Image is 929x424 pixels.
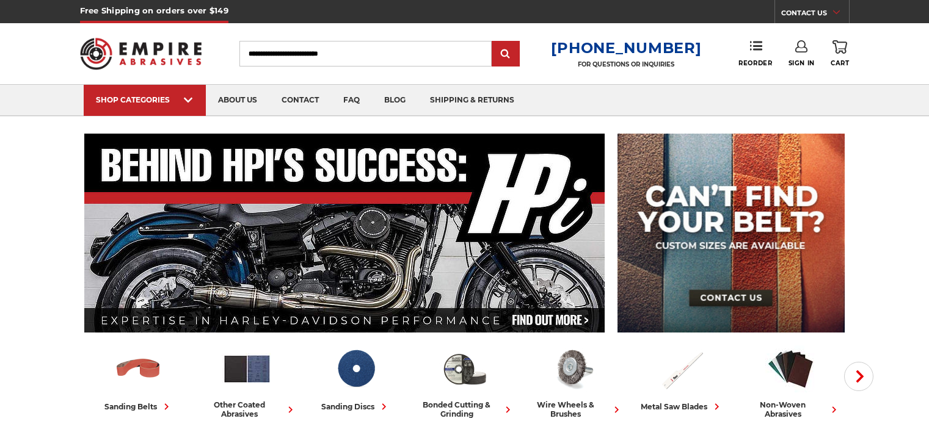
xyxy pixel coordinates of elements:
[765,343,816,394] img: Non-woven Abrasives
[198,400,297,419] div: other coated abrasives
[198,343,297,419] a: other coated abrasives
[741,400,840,419] div: non-woven abrasives
[781,6,849,23] a: CONTACT US
[96,95,194,104] div: SHOP CATEGORIES
[439,343,490,394] img: Bonded Cutting & Grinding
[494,42,518,66] input: Submit
[551,60,701,68] p: FOR QUESTIONS OR INQUIRIES
[633,343,732,413] a: metal saw blades
[331,85,372,116] a: faq
[307,343,406,413] a: sanding discs
[641,400,723,413] div: metal saw blades
[789,59,815,67] span: Sign In
[418,85,526,116] a: shipping & returns
[524,400,623,419] div: wire wheels & brushes
[104,400,173,413] div: sanding belts
[844,362,873,391] button: Next
[741,343,840,419] a: non-woven abrasives
[657,343,707,394] img: Metal Saw Blades
[831,59,849,67] span: Cart
[222,343,272,394] img: Other Coated Abrasives
[89,343,188,413] a: sanding belts
[524,343,623,419] a: wire wheels & brushes
[84,134,605,332] img: Banner for an interview featuring Horsepower Inc who makes Harley performance upgrades featured o...
[738,40,772,66] a: Reorder
[551,39,701,57] a: [PHONE_NUMBER]
[415,400,514,419] div: bonded cutting & grinding
[330,343,381,394] img: Sanding Discs
[113,343,164,394] img: Sanding Belts
[415,343,514,419] a: bonded cutting & grinding
[321,400,390,413] div: sanding discs
[80,30,202,77] img: Empire Abrasives
[738,59,772,67] span: Reorder
[618,134,845,332] img: promo banner for custom belts.
[269,85,331,116] a: contact
[831,40,849,67] a: Cart
[548,343,599,394] img: Wire Wheels & Brushes
[206,85,269,116] a: about us
[372,85,418,116] a: blog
